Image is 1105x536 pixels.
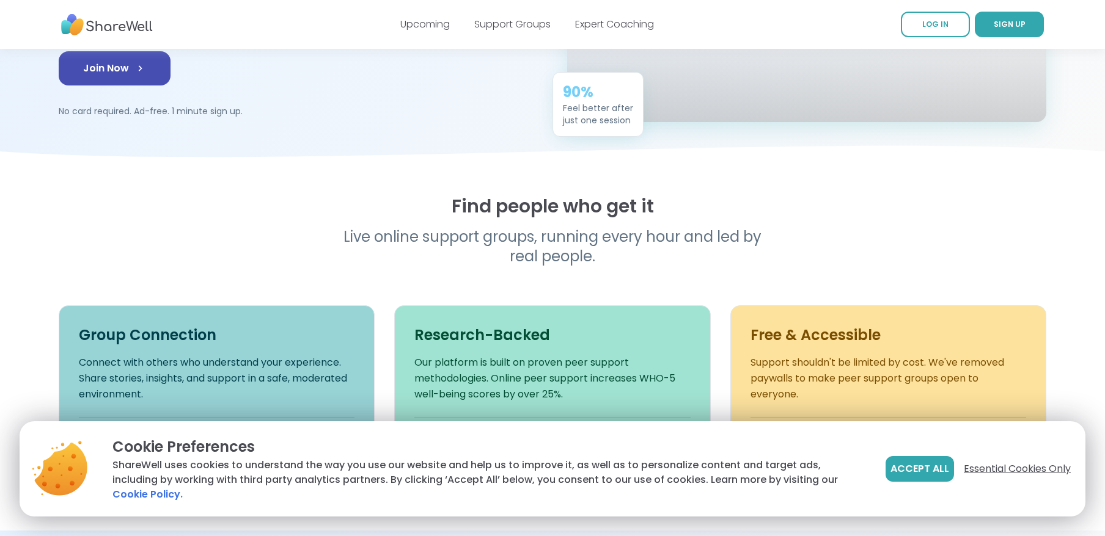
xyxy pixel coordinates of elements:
p: Cookie Preferences [112,436,866,458]
div: 90% [563,79,633,99]
a: Expert Coaching [575,17,654,31]
p: Live online support groups, running every hour and led by real people. [318,227,787,266]
h3: Research-Backed [414,325,690,345]
p: Our platform is built on proven peer support methodologies. Online peer support increases WHO-5 w... [414,355,690,402]
h3: Free & Accessible [751,325,1026,345]
p: Connect with others who understand your experience. Share stories, insights, and support in a saf... [79,355,354,402]
button: Accept All [886,456,954,482]
a: Join Now [59,51,171,85]
a: LOG IN [901,12,970,37]
span: SIGN UP [994,19,1026,29]
span: Join Now [83,61,146,76]
a: Cookie Policy. [112,487,183,502]
div: Feel better after just one session [563,99,633,123]
a: SIGN UP [975,12,1044,37]
p: ShareWell uses cookies to understand the way you use our website and help us to improve it, as we... [112,458,866,502]
span: LOG IN [922,19,949,29]
span: Accept All [890,462,949,476]
p: No card required. Ad-free. 1 minute sign up. [59,105,538,117]
h2: Find people who get it [59,195,1046,217]
p: Support shouldn't be limited by cost. We've removed paywalls to make peer support groups open to ... [751,355,1026,402]
img: ShareWell Nav Logo [61,8,153,42]
a: Support Groups [474,17,551,31]
a: Upcoming [400,17,450,31]
h3: Group Connection [79,325,354,345]
span: Essential Cookies Only [964,462,1071,476]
